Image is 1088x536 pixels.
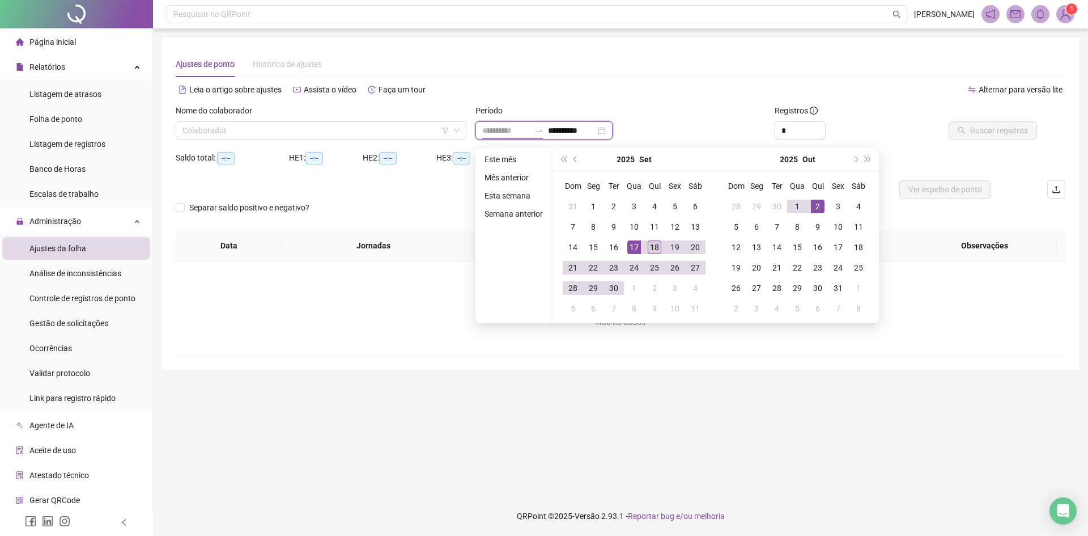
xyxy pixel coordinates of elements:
[979,85,1062,94] span: Alternar para versão lite
[921,239,1048,252] span: Observações
[811,220,824,234] div: 9
[29,369,90,378] span: Validar protocolo
[767,298,787,319] td: 2025-11-04
[29,394,116,403] span: Link para registro rápido
[828,176,848,196] th: Sex
[563,176,583,196] th: Dom
[685,258,705,278] td: 2025-09-27
[746,278,767,298] td: 2025-10-27
[648,281,661,295] div: 2
[729,302,743,315] div: 2
[811,302,824,315] div: 6
[787,258,807,278] td: 2025-10-22
[968,86,976,94] span: swap
[379,85,426,94] span: Faça um tour
[607,240,620,254] div: 16
[644,278,665,298] td: 2025-10-02
[831,261,845,275] div: 24
[1070,5,1074,13] span: 1
[750,261,763,275] div: 20
[586,200,600,213] div: 1
[624,176,644,196] th: Qua
[852,261,865,275] div: 25
[569,148,582,171] button: prev-year
[688,220,702,234] div: 13
[852,302,865,315] div: 8
[848,176,869,196] th: Sáb
[563,237,583,258] td: 2025-09-14
[453,152,470,164] span: --:--
[848,217,869,237] td: 2025-10-11
[807,298,828,319] td: 2025-11-06
[586,281,600,295] div: 29
[607,220,620,234] div: 9
[770,200,784,213] div: 30
[852,220,865,234] div: 11
[848,196,869,217] td: 2025-10-04
[29,90,101,99] span: Listagem de atrasos
[563,298,583,319] td: 2025-10-05
[603,298,624,319] td: 2025-10-07
[289,151,363,164] div: HE 1:
[16,446,24,454] span: audit
[293,86,301,94] span: youtube
[790,261,804,275] div: 22
[607,261,620,275] div: 23
[831,240,845,254] div: 17
[852,200,865,213] div: 4
[848,258,869,278] td: 2025-10-25
[790,240,804,254] div: 15
[726,217,746,237] td: 2025-10-05
[685,237,705,258] td: 2025-09-20
[685,176,705,196] th: Sáb
[627,220,641,234] div: 10
[627,261,641,275] div: 24
[189,85,282,94] span: Leia o artigo sobre ajustes
[767,217,787,237] td: 2025-10-07
[648,220,661,234] div: 11
[811,281,824,295] div: 30
[624,258,644,278] td: 2025-09-24
[566,200,580,213] div: 31
[665,258,685,278] td: 2025-09-26
[603,237,624,258] td: 2025-09-16
[583,237,603,258] td: 2025-09-15
[892,10,901,19] span: search
[442,127,449,134] span: filter
[603,176,624,196] th: Ter
[648,200,661,213] div: 4
[644,298,665,319] td: 2025-10-09
[746,176,767,196] th: Seg
[852,281,865,295] div: 1
[29,115,82,124] span: Folha de ponto
[648,261,661,275] div: 25
[729,240,743,254] div: 12
[726,298,746,319] td: 2025-11-02
[29,244,86,253] span: Ajustes da folha
[770,220,784,234] div: 7
[566,302,580,315] div: 5
[807,258,828,278] td: 2025-10-23
[849,148,861,171] button: next-year
[176,151,289,164] div: Saldo total:
[368,86,376,94] span: history
[534,126,543,135] span: to
[29,471,89,480] span: Atestado técnico
[29,421,74,430] span: Agente de IA
[1049,497,1077,525] div: Open Intercom Messenger
[29,294,135,303] span: Controle de registros de ponto
[790,302,804,315] div: 5
[831,220,845,234] div: 10
[29,140,105,149] span: Listagem de registros
[807,237,828,258] td: 2025-10-16
[790,200,804,213] div: 1
[767,176,787,196] th: Ter
[624,237,644,258] td: 2025-09-17
[688,281,702,295] div: 4
[566,261,580,275] div: 21
[566,240,580,254] div: 14
[29,217,81,226] span: Administração
[253,60,322,69] span: Histórico de ajustes
[828,298,848,319] td: 2025-11-07
[1035,9,1045,19] span: bell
